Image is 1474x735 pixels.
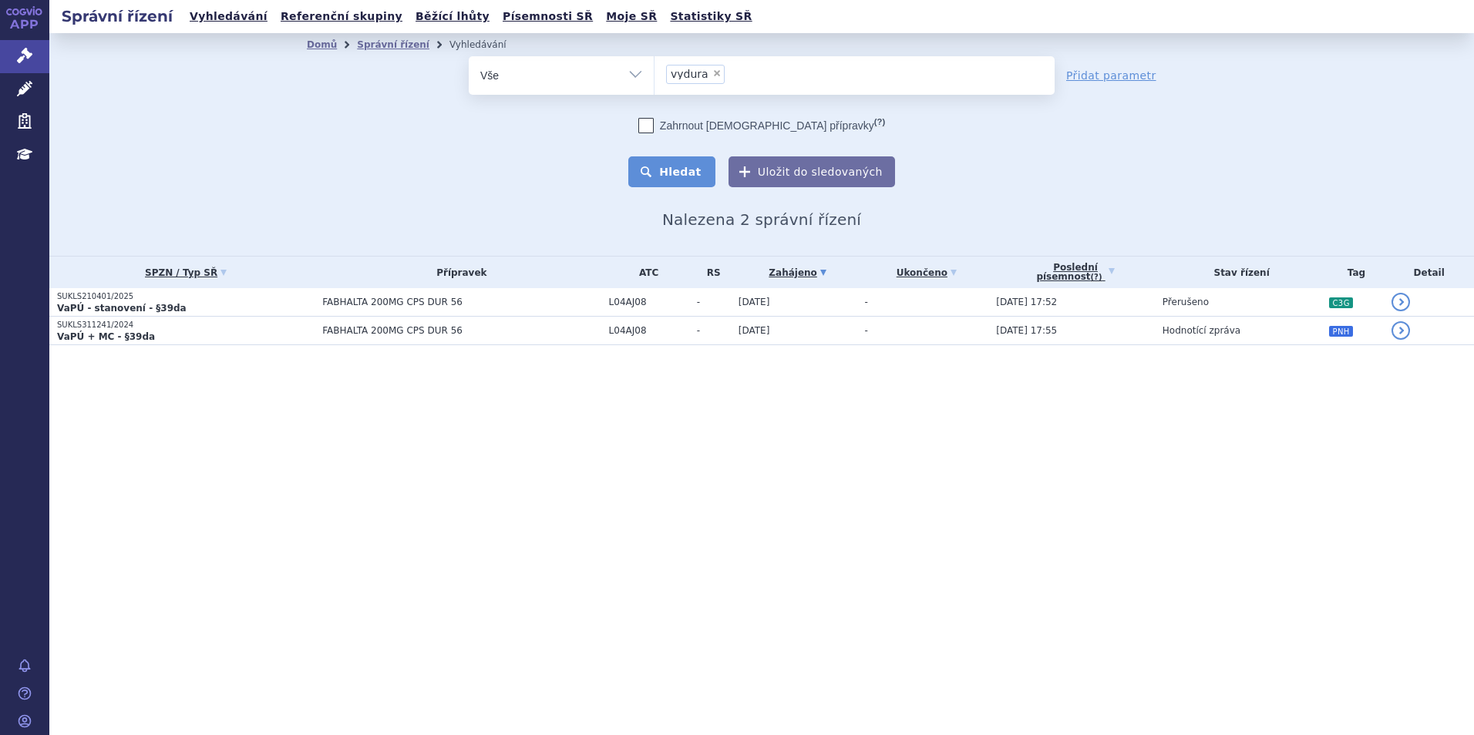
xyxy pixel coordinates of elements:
[322,325,601,336] span: FABHALTA 200MG CPS DUR 56
[996,297,1057,307] span: [DATE] 17:52
[697,297,731,307] span: -
[601,6,661,27] a: Moje SŘ
[57,291,315,302] p: SUKLS210401/2025
[712,69,722,78] span: ×
[665,6,756,27] a: Statistiky SŘ
[57,303,187,314] strong: VaPÚ - stanovení - §39da
[601,257,689,288] th: ATC
[1091,273,1102,282] abbr: (?)
[57,320,315,331] p: SUKLS311241/2024
[638,118,885,133] label: Zahrnout [DEMOGRAPHIC_DATA] přípravky
[628,156,715,187] button: Hledat
[1321,257,1384,288] th: Tag
[49,5,185,27] h2: Správní řízení
[609,297,689,307] span: L04AJ08
[411,6,494,27] a: Běžící lhůty
[739,325,770,336] span: [DATE]
[1392,321,1410,340] a: detail
[671,69,708,79] span: vydura
[729,156,895,187] button: Uložit do sledovaných
[1384,257,1474,288] th: Detail
[276,6,407,27] a: Referenční skupiny
[739,262,857,284] a: Zahájeno
[315,257,601,288] th: Přípravek
[689,257,731,288] th: RS
[57,262,315,284] a: SPZN / Typ SŘ
[996,257,1155,288] a: Poslednípísemnost(?)
[739,297,770,307] span: [DATE]
[498,6,597,27] a: Písemnosti SŘ
[609,325,689,336] span: L04AJ08
[449,33,527,56] li: Vyhledávání
[662,210,861,229] span: Nalezena 2 správní řízení
[1163,325,1240,336] span: Hodnotící zpráva
[996,325,1057,336] span: [DATE] 17:55
[864,325,867,336] span: -
[1155,257,1321,288] th: Stav řízení
[729,64,786,83] input: vydura
[1163,297,1209,307] span: Přerušeno
[57,331,155,342] strong: VaPÚ + MC - §39da
[307,39,337,50] a: Domů
[1066,68,1156,83] a: Přidat parametr
[864,297,867,307] span: -
[185,6,272,27] a: Vyhledávání
[1392,293,1410,311] a: detail
[357,39,429,50] a: Správní řízení
[874,117,885,127] abbr: (?)
[864,262,988,284] a: Ukončeno
[697,325,731,336] span: -
[322,297,601,307] span: FABHALTA 200MG CPS DUR 56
